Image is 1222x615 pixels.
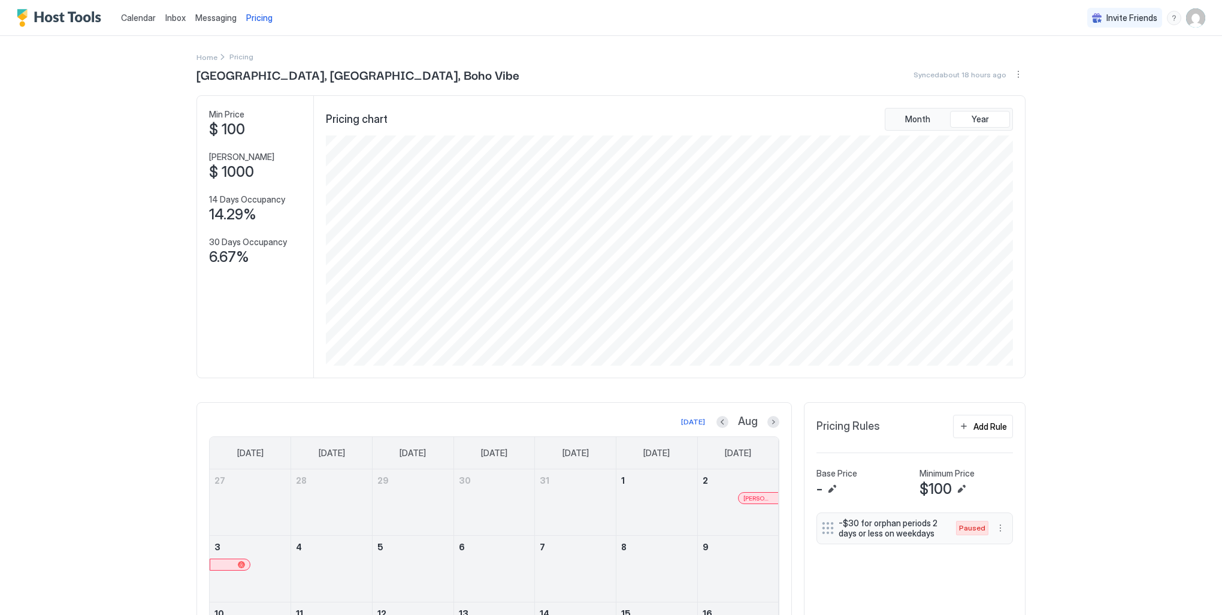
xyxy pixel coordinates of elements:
span: Aug [738,415,758,429]
span: Month [905,114,930,125]
a: Host Tools Logo [17,9,107,27]
a: July 31, 2025 [535,469,616,492]
span: [DATE] [400,448,426,459]
span: 28 [296,475,307,486]
a: August 6, 2025 [454,536,535,558]
a: July 28, 2025 [291,469,372,492]
a: July 29, 2025 [373,469,453,492]
a: August 3, 2025 [210,536,291,558]
span: 5 [377,542,383,552]
button: Edit [954,482,969,496]
div: menu [993,521,1008,535]
span: 2 [703,475,708,486]
button: [DATE] [679,415,707,429]
td: August 2, 2025 [697,469,779,536]
div: menu [1167,11,1181,25]
div: Breadcrumb [196,50,217,63]
button: Year [950,111,1010,128]
span: Home [196,53,217,62]
span: [PERSON_NAME] [743,495,773,502]
a: August 5, 2025 [373,536,453,558]
td: August 7, 2025 [535,536,616,602]
span: [DATE] [643,448,670,459]
span: Calendar [121,13,156,23]
a: August 7, 2025 [535,536,616,558]
span: -$30 for orphan periods 2 days or less on weekdays [839,518,944,539]
td: August 3, 2025 [210,536,291,602]
a: Thursday [550,437,601,469]
a: August 9, 2025 [698,536,779,558]
span: $100 [919,480,952,498]
button: More options [1011,67,1026,82]
span: 14 Days Occupancy [209,194,285,205]
span: Min Price [209,109,244,120]
div: User profile [1186,8,1205,28]
span: - [816,480,822,498]
a: Tuesday [388,437,438,469]
a: Sunday [225,437,276,469]
a: Wednesday [469,437,519,469]
a: Saturday [713,437,763,469]
iframe: Intercom live chat [12,574,41,603]
span: Minimum Price [919,468,975,479]
span: Breadcrumb [229,52,253,61]
span: [PERSON_NAME] [209,152,274,162]
a: August 4, 2025 [291,536,372,558]
span: [DATE] [237,448,264,459]
span: [DATE] [725,448,751,459]
span: 14.29% [209,206,256,224]
span: 6.67% [209,248,249,266]
span: 30 [459,475,471,486]
span: Inbox [165,13,186,23]
a: Home [196,50,217,63]
span: [DATE] [481,448,507,459]
span: Base Price [816,468,857,479]
a: Messaging [195,11,237,24]
a: July 30, 2025 [454,469,535,492]
span: 27 [214,475,225,486]
td: July 31, 2025 [535,469,616,536]
span: Pricing [246,13,273,23]
td: July 28, 2025 [291,469,373,536]
span: Synced about 18 hours ago [914,70,1006,79]
span: Pricing chart [326,113,388,126]
span: Messaging [195,13,237,23]
button: Previous month [716,416,728,428]
span: Pricing Rules [816,420,880,433]
button: Month [888,111,948,128]
button: Edit [825,482,839,496]
button: Next month [767,416,779,428]
div: tab-group [885,108,1013,131]
span: [GEOGRAPHIC_DATA], [GEOGRAPHIC_DATA], Boho Vibe [196,65,519,83]
span: 1 [621,475,625,486]
td: August 4, 2025 [291,536,373,602]
a: August 2, 2025 [698,469,779,492]
span: 30 Days Occupancy [209,237,287,248]
span: $ 1000 [209,163,254,181]
span: 3 [214,542,220,552]
td: August 1, 2025 [616,469,698,536]
a: Monday [307,437,357,469]
span: 6 [459,542,465,552]
a: August 1, 2025 [616,469,697,492]
td: August 8, 2025 [616,536,698,602]
div: Add Rule [973,420,1007,433]
span: 29 [377,475,389,486]
span: [DATE] [562,448,589,459]
button: Add Rule [953,415,1013,438]
td: August 6, 2025 [453,536,535,602]
td: July 27, 2025 [210,469,291,536]
a: August 8, 2025 [616,536,697,558]
span: 9 [703,542,709,552]
span: Paused [959,523,985,533]
a: Inbox [165,11,186,24]
span: 7 [540,542,545,552]
td: July 29, 2025 [372,469,453,536]
td: August 5, 2025 [372,536,453,602]
span: 8 [621,542,627,552]
a: Friday [631,437,682,469]
span: Invite Friends [1106,13,1157,23]
span: 31 [540,475,549,486]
